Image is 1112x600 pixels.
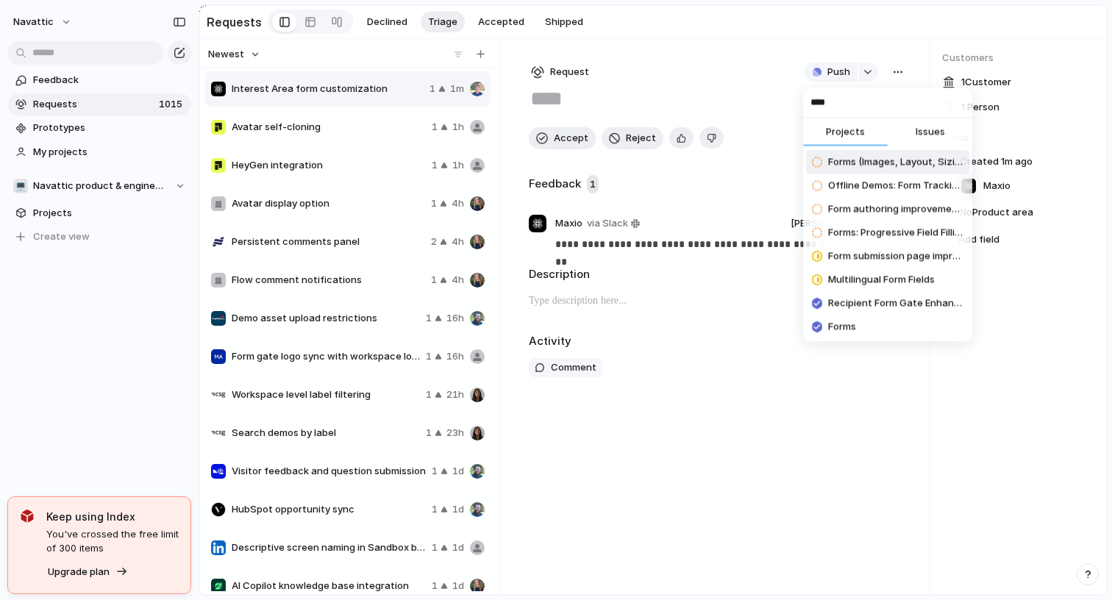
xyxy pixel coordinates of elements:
[828,179,963,193] span: Offline Demos: Form Tracking in Offline Player
[916,125,945,140] span: Issues
[828,226,963,240] span: Forms: Progressive Field Filling & Clearbit Enrichment
[828,249,963,264] span: Form submission page improvements
[888,118,972,148] button: Issues
[828,273,935,287] span: Multilingual Form Fields
[828,320,856,335] span: Forms
[828,202,963,217] span: Form authoring improvements
[828,155,963,170] span: Forms (Images, Layout, Sizing)
[803,118,888,148] button: Projects
[828,296,963,311] span: Recipient Form Gate Enhancements
[826,125,865,140] span: Projects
